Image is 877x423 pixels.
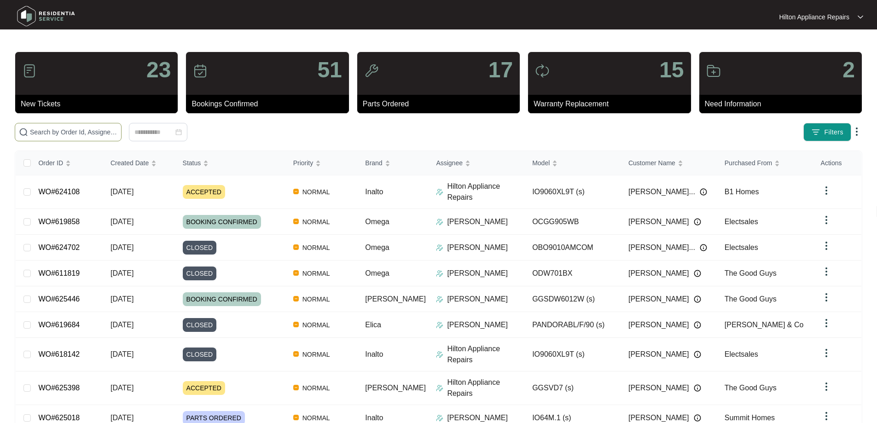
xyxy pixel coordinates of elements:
span: CLOSED [183,267,217,280]
img: filter icon [811,127,820,137]
p: Hilton Appliance Repairs [779,12,849,22]
span: [PERSON_NAME] & Co [725,321,804,329]
span: Model [532,158,550,168]
img: dropdown arrow [821,214,832,226]
p: 51 [317,59,342,81]
span: Elica [365,321,381,329]
p: Hilton Appliance Repairs [447,181,525,203]
img: Vercel Logo [293,244,299,250]
p: [PERSON_NAME] [447,294,508,305]
th: Brand [358,151,429,175]
img: icon [22,64,37,78]
img: Vercel Logo [293,415,299,420]
p: Parts Ordered [363,99,520,110]
span: Purchased From [725,158,772,168]
span: [DATE] [110,295,134,303]
td: IO9060XL9T (s) [525,175,621,209]
span: Inalto [365,414,383,422]
img: Vercel Logo [293,296,299,301]
span: [PERSON_NAME] [628,294,689,305]
td: GGSVD7 (s) [525,371,621,405]
span: [PERSON_NAME] [628,216,689,227]
img: dropdown arrow [851,126,862,137]
img: icon [364,64,379,78]
a: WO#624702 [38,243,80,251]
img: Assigner Icon [436,218,443,226]
p: New Tickets [21,99,178,110]
p: 23 [146,59,171,81]
span: NORMAL [299,382,334,394]
span: Status [183,158,201,168]
img: Info icon [700,244,707,251]
td: OBO9010AMCOM [525,235,621,261]
p: 15 [659,59,684,81]
p: Hilton Appliance Repairs [447,343,525,365]
span: Assignee [436,158,463,168]
img: Info icon [694,296,701,303]
img: icon [706,64,721,78]
span: Created Date [110,158,149,168]
img: Info icon [700,188,707,196]
img: dropdown arrow [821,266,832,277]
img: dropdown arrow [821,411,832,422]
th: Status [175,151,286,175]
span: BOOKING CONFIRMED [183,215,261,229]
span: BOOKING CONFIRMED [183,292,261,306]
span: Priority [293,158,314,168]
span: Electsales [725,218,758,226]
img: Vercel Logo [293,385,299,390]
img: Assigner Icon [436,270,443,277]
img: dropdown arrow [858,15,863,19]
span: [DATE] [110,350,134,358]
span: [PERSON_NAME] [628,349,689,360]
span: [DATE] [110,384,134,392]
a: WO#618142 [38,350,80,358]
span: Electsales [725,243,758,251]
span: Order ID [38,158,63,168]
img: Vercel Logo [293,351,299,357]
span: [DATE] [110,414,134,422]
span: The Good Guys [725,269,777,277]
img: Info icon [694,321,701,329]
p: 17 [488,59,513,81]
span: CLOSED [183,241,217,255]
span: B1 Homes [725,188,759,196]
span: Omega [365,269,389,277]
th: Assignee [429,151,525,175]
span: Omega [365,218,389,226]
a: WO#611819 [38,269,80,277]
span: [PERSON_NAME]... [628,186,695,197]
p: Warranty Replacement [534,99,691,110]
p: Need Information [705,99,862,110]
img: dropdown arrow [821,381,832,392]
span: [PERSON_NAME] [628,382,689,394]
span: Filters [824,127,843,137]
a: WO#619858 [38,218,80,226]
img: Vercel Logo [293,219,299,224]
p: [PERSON_NAME] [447,242,508,253]
span: [PERSON_NAME] [365,295,426,303]
img: Assigner Icon [436,296,443,303]
img: Assigner Icon [436,351,443,358]
span: [DATE] [110,321,134,329]
th: Customer Name [621,151,717,175]
span: [DATE] [110,269,134,277]
td: OCGG905WB [525,209,621,235]
span: NORMAL [299,216,334,227]
a: WO#625018 [38,414,80,422]
p: Hilton Appliance Repairs [447,377,525,399]
span: Customer Name [628,158,675,168]
a: WO#624108 [38,188,80,196]
img: icon [535,64,550,78]
img: Info icon [694,351,701,358]
img: Vercel Logo [293,322,299,327]
th: Actions [813,151,861,175]
span: [PERSON_NAME]... [628,242,695,253]
p: [PERSON_NAME] [447,319,508,330]
th: Priority [286,151,358,175]
td: GGSDW6012W (s) [525,286,621,312]
span: NORMAL [299,242,334,253]
img: residentia service logo [14,2,78,30]
td: PANDORABL/F/90 (s) [525,312,621,338]
img: Info icon [694,270,701,277]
